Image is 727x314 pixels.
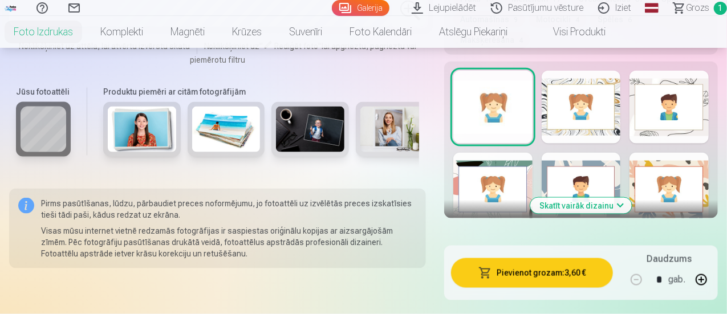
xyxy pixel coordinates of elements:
[521,16,619,48] a: Visi produkti
[41,198,417,221] p: Pirms pasūtīšanas, lūdzu, pārbaudiet preces noformējumu, jo fotoattēli uz izvēlētās preces izskat...
[668,266,685,293] div: gab.
[99,86,419,97] h6: Produktu piemēri ar citām fotogrāfijām
[530,198,632,214] button: Skatīt vairāk dizainu
[714,2,727,15] span: 1
[275,16,336,48] a: Suvenīri
[451,258,613,288] button: Pievienot grozam:3,60 €
[647,252,692,266] h5: Daudzums
[336,16,425,48] a: Foto kalendāri
[686,1,709,15] span: Grozs
[87,16,157,48] a: Komplekti
[16,86,71,97] h6: Jūsu fotoattēli
[157,16,218,48] a: Magnēti
[218,16,275,48] a: Krūzes
[41,225,417,259] p: Visas mūsu internet vietnē redzamās fotogrāfijas ir saspiestas oriģinālu kopijas ar aizsargājošām...
[5,5,17,11] img: /fa1
[425,16,521,48] a: Atslēgu piekariņi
